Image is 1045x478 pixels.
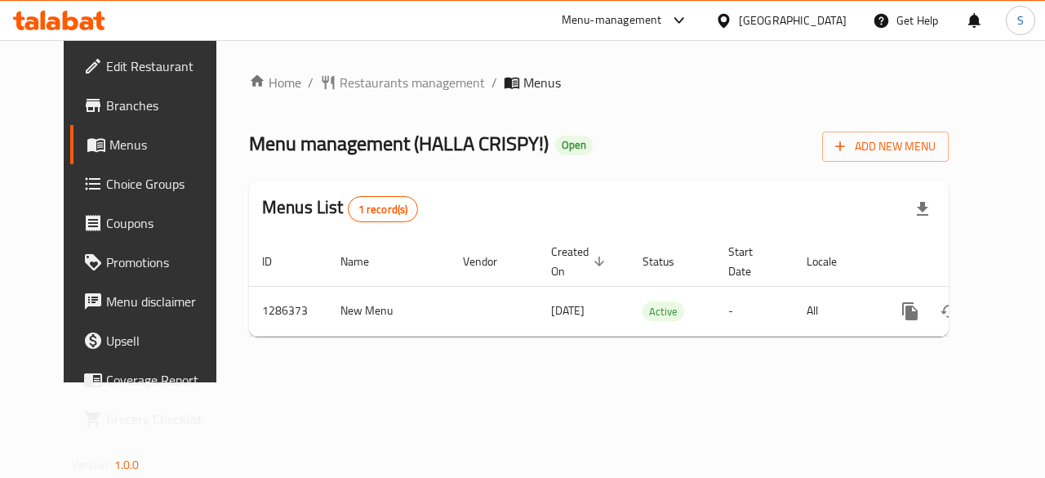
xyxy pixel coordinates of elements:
span: Created On [551,242,610,281]
span: Promotions [106,252,225,272]
span: Active [643,302,684,321]
a: Home [249,73,301,92]
span: 1 record(s) [349,202,418,217]
span: Restaurants management [340,73,485,92]
td: New Menu [327,286,450,336]
a: Choice Groups [70,164,238,203]
span: Coupons [106,213,225,233]
span: Vendor [463,252,518,271]
div: Export file [903,190,942,229]
div: Menu-management [562,11,662,30]
span: Menu disclaimer [106,292,225,311]
div: [GEOGRAPHIC_DATA] [739,11,847,29]
div: Open [555,136,593,155]
a: Upsell [70,321,238,360]
span: Menus [109,135,225,154]
span: Choice Groups [106,174,225,194]
span: Start Date [728,242,774,281]
span: Branches [106,96,225,115]
h2: Menus List [262,195,418,222]
span: Add New Menu [835,136,936,157]
span: S [1017,11,1024,29]
td: 1286373 [249,286,327,336]
span: Menu management ( HALLA CRISPY! ) [249,125,549,162]
div: Total records count [348,196,419,222]
span: Name [340,252,390,271]
span: Version: [72,454,112,476]
li: / [308,73,313,92]
span: Upsell [106,331,225,351]
td: - [715,286,794,336]
span: Status [643,252,696,271]
a: Edit Restaurant [70,47,238,86]
button: more [891,292,930,331]
span: Locale [807,252,858,271]
a: Promotions [70,243,238,282]
td: All [794,286,878,336]
a: Branches [70,86,238,125]
span: Menus [523,73,561,92]
button: Change Status [930,292,969,331]
div: Active [643,302,684,321]
span: Open [555,138,593,152]
a: Coupons [70,203,238,243]
a: Menu disclaimer [70,282,238,321]
li: / [491,73,497,92]
span: Edit Restaurant [106,56,225,76]
span: Coverage Report [106,370,225,390]
a: Menus [70,125,238,164]
span: Grocery Checklist [106,409,225,429]
span: ID [262,252,293,271]
a: Grocery Checklist [70,400,238,439]
a: Restaurants management [320,73,485,92]
span: 1.0.0 [114,454,140,476]
nav: breadcrumb [249,73,949,92]
span: [DATE] [551,300,585,321]
button: Add New Menu [822,132,949,162]
a: Coverage Report [70,360,238,400]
